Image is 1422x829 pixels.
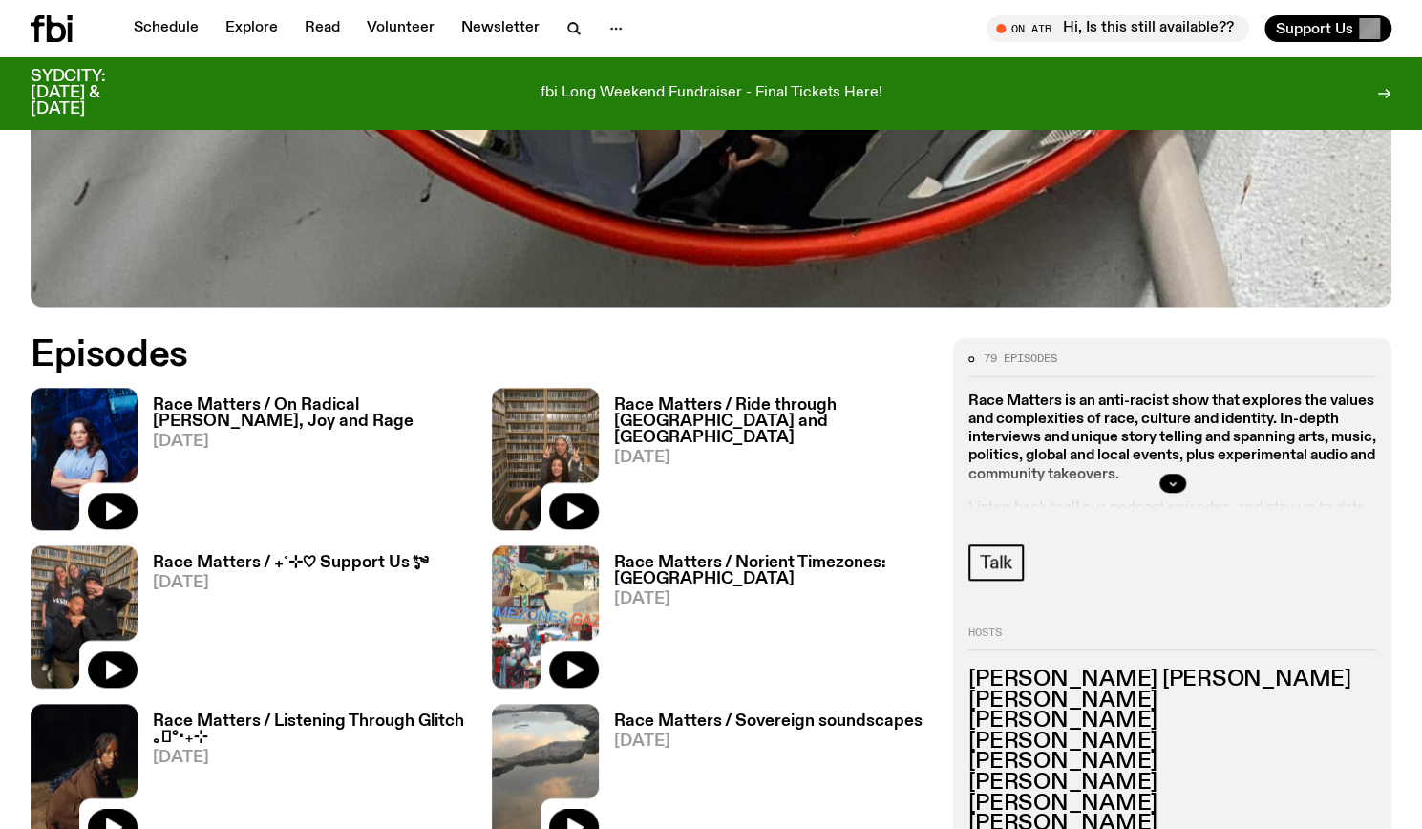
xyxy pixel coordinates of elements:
[153,713,469,746] h3: Race Matters / Listening Through Glitch ｡𖦹°‧₊⊹
[614,713,923,730] h3: Race Matters / Sovereign soundscapes
[355,15,446,42] a: Volunteer
[614,733,923,750] span: [DATE]
[968,393,1376,481] strong: Race Matters is an anti-racist show that explores the values and complexities of race, culture an...
[614,450,930,466] span: [DATE]
[968,711,1376,732] h3: [PERSON_NAME]
[450,15,551,42] a: Newsletter
[968,690,1376,711] h3: [PERSON_NAME]
[599,555,930,688] a: Race Matters / Norient Timezones: [GEOGRAPHIC_DATA][DATE]
[614,397,930,446] h3: Race Matters / Ride through [GEOGRAPHIC_DATA] and [GEOGRAPHIC_DATA]
[31,69,153,117] h3: SYDCITY: [DATE] & [DATE]
[541,85,882,102] p: fbi Long Weekend Fundraiser - Final Tickets Here!
[138,555,428,688] a: Race Matters / ₊˚⊹♡ Support Us *ೃ༄[DATE]
[492,388,599,530] img: Sara and Malaak squatting on ground in fbi music library. Sara is making peace signs behind Malaa...
[968,627,1376,649] h2: Hosts
[153,575,428,591] span: [DATE]
[153,750,469,766] span: [DATE]
[980,552,1012,573] span: Talk
[293,15,351,42] a: Read
[614,591,930,607] span: [DATE]
[968,670,1376,691] h3: [PERSON_NAME] [PERSON_NAME]
[1276,20,1353,37] span: Support Us
[987,15,1249,42] button: On AirHi, Is this still available??
[968,752,1376,773] h3: [PERSON_NAME]
[153,434,469,450] span: [DATE]
[122,15,210,42] a: Schedule
[1264,15,1391,42] button: Support Us
[138,397,469,530] a: Race Matters / On Radical [PERSON_NAME], Joy and Rage[DATE]
[214,15,289,42] a: Explore
[968,773,1376,794] h3: [PERSON_NAME]
[614,555,930,587] h3: Race Matters / Norient Timezones: [GEOGRAPHIC_DATA]
[968,793,1376,814] h3: [PERSON_NAME]
[153,397,469,430] h3: Race Matters / On Radical [PERSON_NAME], Joy and Rage
[31,338,930,372] h2: Episodes
[153,555,428,571] h3: Race Matters / ₊˚⊹♡ Support Us *ೃ༄
[599,397,930,530] a: Race Matters / Ride through [GEOGRAPHIC_DATA] and [GEOGRAPHIC_DATA][DATE]
[968,731,1376,752] h3: [PERSON_NAME]
[968,544,1024,581] a: Talk
[984,353,1057,364] span: 79 episodes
